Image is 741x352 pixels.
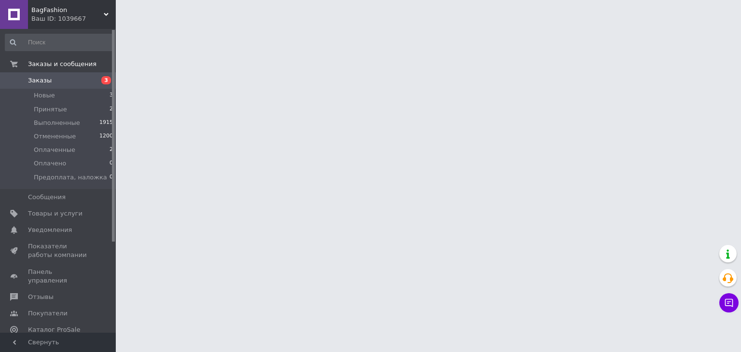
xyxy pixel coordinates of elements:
[28,293,54,301] span: Отзывы
[28,309,68,318] span: Покупатели
[34,173,107,182] span: Предоплата, наложка
[28,226,72,234] span: Уведомления
[719,293,739,312] button: Чат с покупателем
[34,146,75,154] span: Оплаченные
[28,325,80,334] span: Каталог ProSale
[99,132,113,141] span: 1200
[110,91,113,100] span: 3
[5,34,114,51] input: Поиск
[101,76,111,84] span: 3
[28,60,96,68] span: Заказы и сообщения
[28,268,89,285] span: Панель управления
[28,242,89,259] span: Показатели работы компании
[28,193,66,202] span: Сообщения
[28,76,52,85] span: Заказы
[99,119,113,127] span: 1915
[110,146,113,154] span: 2
[110,173,113,182] span: 0
[34,91,55,100] span: Новые
[34,132,76,141] span: Отмененные
[34,159,66,168] span: Оплачено
[28,209,82,218] span: Товары и услуги
[110,105,113,114] span: 2
[31,6,104,14] span: BagFashion
[34,105,67,114] span: Принятые
[110,159,113,168] span: 0
[31,14,116,23] div: Ваш ID: 1039667
[34,119,80,127] span: Выполненные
